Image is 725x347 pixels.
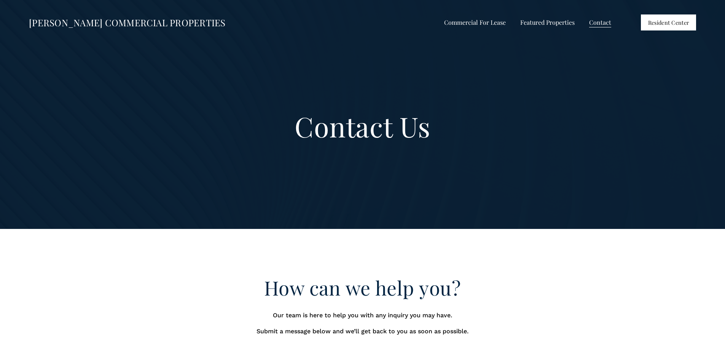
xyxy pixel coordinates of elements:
a: folder dropdown [444,17,506,28]
h2: How can we help you? [120,277,604,298]
p: Our team is here to help you with any inquiry you may have. [120,310,604,320]
a: [PERSON_NAME] COMMERCIAL PROPERTIES [29,16,225,29]
span: Commercial For Lease [444,18,506,27]
a: Resident Center [641,14,696,30]
a: folder dropdown [520,17,575,28]
h1: Contact Us [120,112,604,140]
a: Contact [589,17,611,28]
span: Featured Properties [520,18,575,27]
p: Submit a message below and we’ll get back to you as soon as possible. [120,326,604,336]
